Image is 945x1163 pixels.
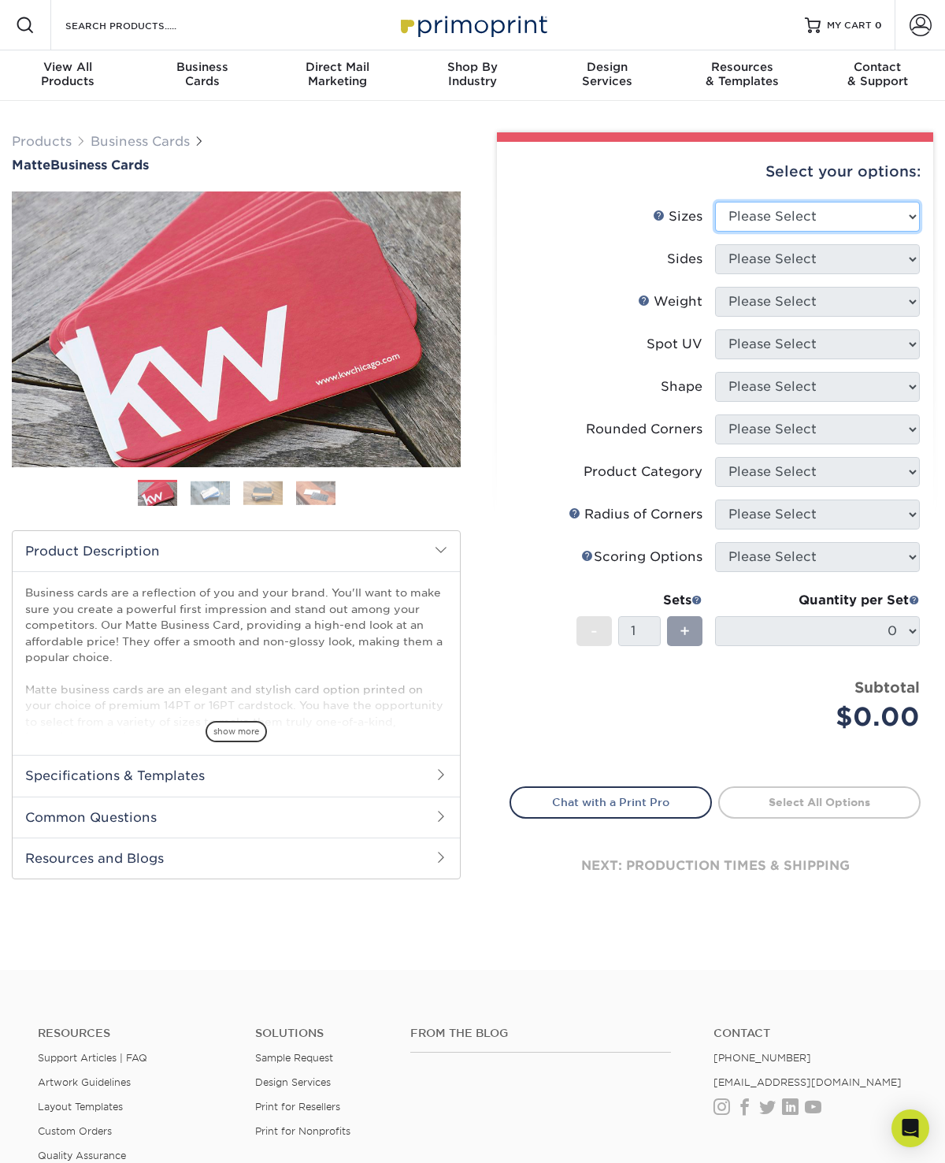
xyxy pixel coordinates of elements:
img: Primoprint [394,8,551,42]
img: Business Cards 01 [138,474,177,514]
a: Custom Orders [38,1125,112,1137]
h2: Resources and Blogs [13,838,460,879]
a: MatteBusiness Cards [12,158,461,173]
span: Contact [810,60,945,74]
h2: Specifications & Templates [13,755,460,796]
a: Resources& Templates [675,50,810,101]
span: show more [206,721,267,742]
div: next: production times & shipping [510,819,921,913]
div: Product Category [584,463,702,481]
div: Radius of Corners [569,505,702,524]
a: Products [12,134,72,149]
span: + [680,619,690,643]
span: Design [540,60,675,74]
p: Business cards are a reflection of you and your brand. You'll want to make sure you create a powe... [25,585,447,809]
a: Chat with a Print Pro [510,786,712,818]
a: Contact& Support [810,50,945,101]
a: Support Articles | FAQ [38,1052,147,1064]
a: Print for Resellers [255,1101,340,1113]
div: Industry [405,60,539,88]
h4: Resources [38,1027,232,1040]
div: Shape [661,377,702,396]
span: Resources [675,60,810,74]
a: Layout Templates [38,1101,123,1113]
div: Scoring Options [581,548,702,567]
span: - [591,619,598,643]
span: Direct Mail [270,60,405,74]
img: Business Cards 02 [191,481,230,505]
span: MY CART [827,19,872,32]
div: Marketing [270,60,405,88]
h2: Product Description [13,531,460,571]
a: Print for Nonprofits [255,1125,350,1137]
div: Sizes [653,207,702,226]
div: Sets [576,591,702,610]
a: Artwork Guidelines [38,1076,131,1088]
div: Select your options: [510,142,921,202]
span: Business [135,60,269,74]
h4: From the Blog [410,1027,672,1040]
img: Business Cards 04 [296,481,335,505]
a: Quality Assurance [38,1150,126,1161]
span: Matte [12,158,50,173]
a: [EMAIL_ADDRESS][DOMAIN_NAME] [713,1076,902,1088]
a: [PHONE_NUMBER] [713,1052,811,1064]
div: Weight [638,292,702,311]
div: Services [540,60,675,88]
img: Matte 01 [12,105,461,554]
img: Business Cards 03 [243,481,283,505]
div: Cards [135,60,269,88]
div: Quantity per Set [715,591,920,610]
div: & Templates [675,60,810,88]
div: Spot UV [647,335,702,354]
div: Open Intercom Messenger [891,1109,929,1147]
h2: Common Questions [13,797,460,838]
a: Select All Options [718,786,921,818]
div: Rounded Corners [586,420,702,439]
a: Design Services [255,1076,331,1088]
a: Shop ByIndustry [405,50,539,101]
a: DesignServices [540,50,675,101]
a: Direct MailMarketing [270,50,405,101]
a: BusinessCards [135,50,269,101]
span: 0 [875,20,882,31]
span: Shop By [405,60,539,74]
input: SEARCH PRODUCTS..... [64,16,217,35]
h4: Solutions [255,1027,387,1040]
div: Sides [667,250,702,269]
h1: Business Cards [12,158,461,173]
div: & Support [810,60,945,88]
a: Contact [713,1027,907,1040]
strong: Subtotal [854,678,920,696]
a: Sample Request [255,1052,333,1064]
div: $0.00 [727,698,920,736]
a: Business Cards [91,134,190,149]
